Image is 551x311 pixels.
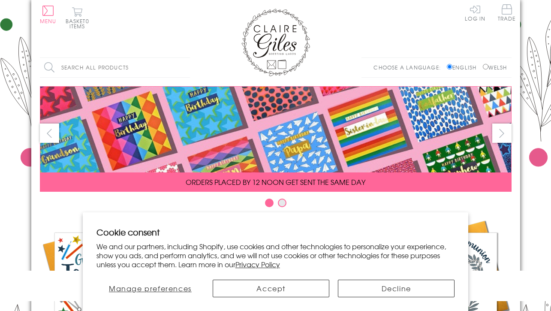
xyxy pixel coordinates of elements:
img: Claire Giles Greetings Cards [241,9,310,76]
button: Carousel Page 2 [278,199,286,207]
button: Basket0 items [66,7,89,29]
a: Privacy Policy [235,259,280,269]
button: next [492,124,512,143]
span: Manage preferences [109,283,192,293]
input: Search all products [40,58,190,77]
a: Trade [498,4,516,23]
span: ORDERS PLACED BY 12 NOON GET SENT THE SAME DAY [186,177,365,187]
p: We and our partners, including Shopify, use cookies and other technologies to personalize your ex... [96,242,455,269]
a: Log In [465,4,485,21]
input: Search [181,58,190,77]
label: Welsh [483,63,507,71]
button: Decline [338,280,455,297]
p: Choose a language: [373,63,445,71]
h2: Cookie consent [96,226,455,238]
span: 0 items [69,17,89,30]
input: Welsh [483,64,488,69]
button: Manage preferences [96,280,204,297]
input: English [447,64,452,69]
button: Carousel Page 1 (Current Slide) [265,199,274,207]
button: Accept [213,280,329,297]
span: Menu [40,17,57,25]
label: English [447,63,481,71]
span: Trade [498,4,516,21]
button: Menu [40,6,57,24]
div: Carousel Pagination [40,198,512,211]
button: prev [40,124,59,143]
